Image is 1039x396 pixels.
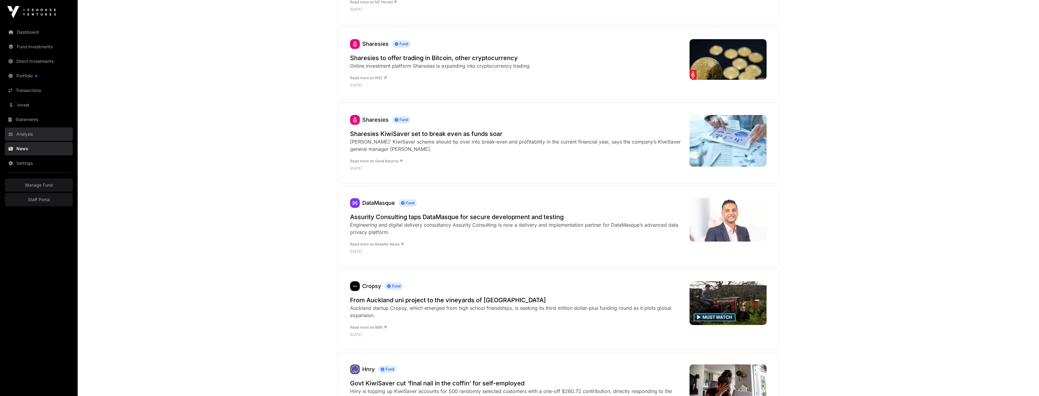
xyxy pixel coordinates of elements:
[350,83,531,88] p: [DATE]
[399,199,417,207] span: Fund
[350,281,360,291] img: cropsy310.png
[350,198,360,208] a: DataMasque
[350,296,683,304] a: From Auckland uni project to the vineyards of [GEOGRAPHIC_DATA]
[362,366,375,372] a: Hnry
[362,41,389,47] a: Sharesies
[5,55,73,68] a: Direct Investments
[350,304,683,319] div: Auckland startup Cropsy, which emerged from high school friendships, is seeking its third million...
[350,221,683,236] div: Engineering and digital delivery consultancy Assurity Consulting is now a delivery and implementa...
[690,39,767,80] img: 4KFLKZ0_AFP__20241205__cfoto_bitcoint241205_np9wJ__v1__HighRes__BitcoinTops100000_jpg.png
[5,84,73,97] a: Transactions
[5,142,73,155] a: News
[5,40,73,53] a: Fund Investments
[350,39,360,49] a: Sharesies
[350,159,402,163] a: Read more on Good Returns
[7,6,56,18] img: Icehouse Ventures Logo
[5,178,73,192] a: Manage Fund
[350,115,360,125] img: sharesies_logo.jpeg
[350,332,683,337] p: [DATE]
[362,283,381,289] a: Cropsy
[378,366,396,373] span: Fund
[350,115,360,125] a: Sharesies
[362,200,395,206] a: DataMasque
[350,198,360,208] img: output-onlinepngtools---2025-08-12T103414.656.png
[690,281,767,325] img: WATCHNOW-From-Auckland-uni-project-to-the-vineyards-of-Cognac_5396.jpeg
[350,7,683,12] p: [DATE]
[350,281,360,291] a: Cropsy
[690,198,767,242] img: 4030809-0-87760500-1753827366-Reg-Prasad-2844x1604-1.jpg
[350,364,360,374] a: Hnry
[350,213,683,221] a: Assurity Consulting taps DataMasque for secure development and testing
[350,76,386,80] a: Read more on RNZ
[5,127,73,141] a: Analysis
[350,364,360,374] img: Hnry.svg
[5,98,73,112] a: Invest
[350,39,360,49] img: sharesies_logo.jpeg
[690,115,767,167] img: Graph_Tablet.jpg
[392,116,410,124] span: Fund
[350,130,683,138] a: Sharesies KiwiSaver set to break even as funds soar
[362,117,389,123] a: Sharesies
[392,40,410,48] span: Fund
[350,54,531,62] a: Sharesies to offer trading in Bitcoin, other cryptocurrency
[1009,367,1039,396] iframe: Chat Widget
[350,379,683,388] a: Govt KiwiSaver cut ‘final nail in the coffin’ for self-employed
[5,157,73,170] a: Settings
[5,113,73,126] a: Statements
[5,25,73,39] a: Dashboard
[5,193,73,206] a: Staff Portal
[350,242,403,246] a: Read more on Reseller News
[350,325,386,330] a: Read more on NBR
[350,249,683,254] p: [DATE]
[5,69,73,83] a: Portfolio
[350,166,683,171] p: [DATE]
[385,283,403,290] span: Fund
[350,62,531,69] div: Online investment platform Sharesies is expanding into cryptocurrency trading.
[350,138,683,153] div: [PERSON_NAME]’ KiwiSaver scheme should tip over into break-even and profitability in the current ...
